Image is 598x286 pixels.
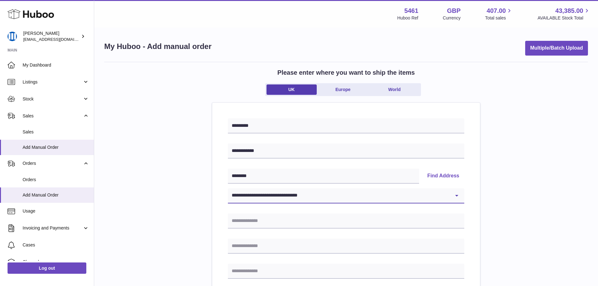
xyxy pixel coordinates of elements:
[23,96,83,102] span: Stock
[23,62,89,68] span: My Dashboard
[8,32,17,41] img: oksana@monimoto.com
[447,7,461,15] strong: GBP
[369,84,420,95] a: World
[23,79,83,85] span: Listings
[23,129,89,135] span: Sales
[404,7,418,15] strong: 5461
[525,41,588,56] button: Multiple/Batch Upload
[318,84,368,95] a: Europe
[555,7,583,15] span: 43,385.00
[277,68,415,77] h2: Please enter where you want to ship the items
[23,144,89,150] span: Add Manual Order
[537,15,590,21] span: AVAILABLE Stock Total
[23,259,89,265] span: Channels
[23,225,83,231] span: Invoicing and Payments
[23,242,89,248] span: Cases
[104,41,212,51] h1: My Huboo - Add manual order
[23,192,89,198] span: Add Manual Order
[23,160,83,166] span: Orders
[8,262,86,274] a: Log out
[397,15,418,21] div: Huboo Ref
[23,113,83,119] span: Sales
[485,15,513,21] span: Total sales
[23,177,89,183] span: Orders
[23,30,80,42] div: [PERSON_NAME]
[485,7,513,21] a: 407.00 Total sales
[267,84,317,95] a: UK
[537,7,590,21] a: 43,385.00 AVAILABLE Stock Total
[422,169,464,184] button: Find Address
[443,15,461,21] div: Currency
[487,7,506,15] span: 407.00
[23,37,92,42] span: [EMAIL_ADDRESS][DOMAIN_NAME]
[23,208,89,214] span: Usage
